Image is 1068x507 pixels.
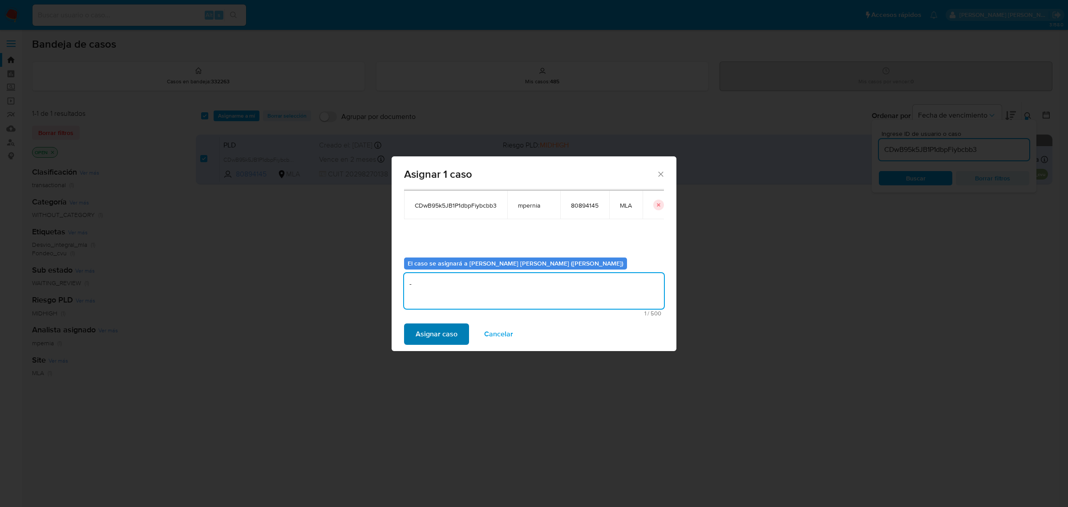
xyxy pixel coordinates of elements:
span: 80894145 [571,201,599,209]
span: Asignar caso [416,324,457,344]
div: assign-modal [392,156,676,351]
span: Cancelar [484,324,513,344]
span: Asignar 1 caso [404,169,656,180]
textarea: - [404,273,664,309]
span: Máximo 500 caracteres [407,311,661,316]
span: CDwB95k5JB1P1dbpFiybcbb3 [415,201,497,209]
b: El caso se asignará a [PERSON_NAME] [PERSON_NAME] ([PERSON_NAME]) [408,259,623,268]
button: Cerrar ventana [656,170,664,178]
span: mpernia [518,201,550,209]
span: MLA [620,201,632,209]
button: icon-button [653,200,664,210]
button: Cancelar [473,323,525,345]
button: Asignar caso [404,323,469,345]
